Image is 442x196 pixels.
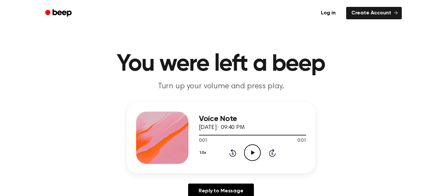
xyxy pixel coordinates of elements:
h1: You were left a beep [54,52,389,76]
a: Create Account [346,7,402,19]
h3: Voice Note [199,115,306,123]
a: Log in [314,6,342,21]
p: Turn up your volume and press play. [96,81,347,92]
button: 1.0x [199,147,209,158]
span: [DATE] · 09:40 PM [199,125,245,131]
span: 0:01 [199,137,207,144]
span: 0:01 [297,137,306,144]
a: Beep [41,7,78,20]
